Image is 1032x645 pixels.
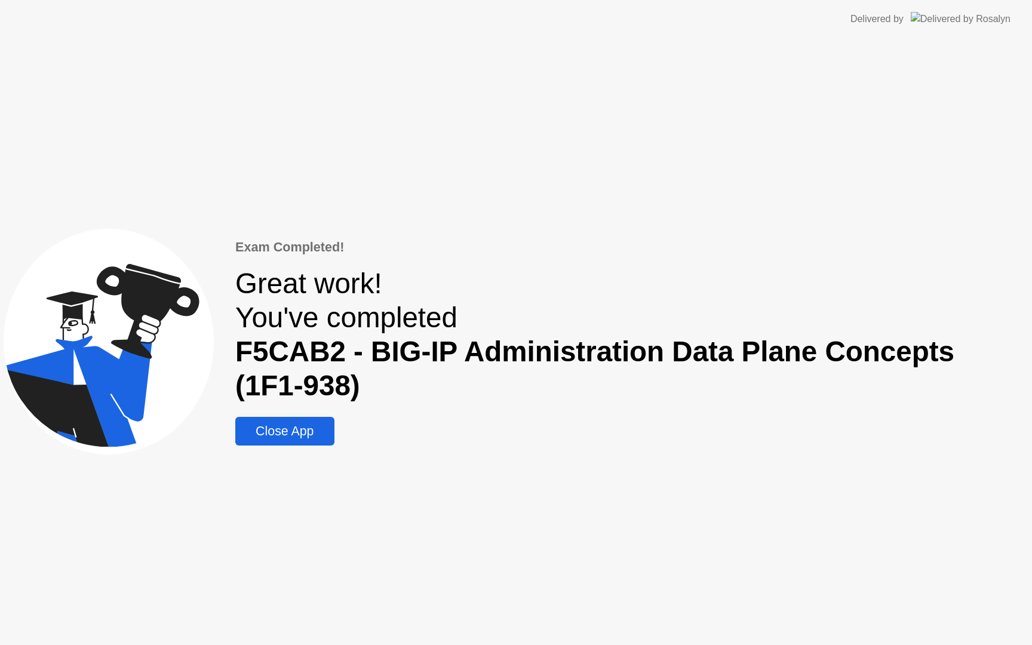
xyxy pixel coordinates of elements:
div: Close App [239,424,330,439]
div: Delivered by [850,12,904,26]
button: Close App [235,417,334,446]
div: Great work! You've completed [235,266,1028,403]
div: Exam Completed! [235,238,1028,257]
img: Delivered by Rosalyn [911,12,1010,26]
b: F5CAB2 - BIG-IP Administration Data Plane Concepts (1F1-938) [235,336,954,401]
